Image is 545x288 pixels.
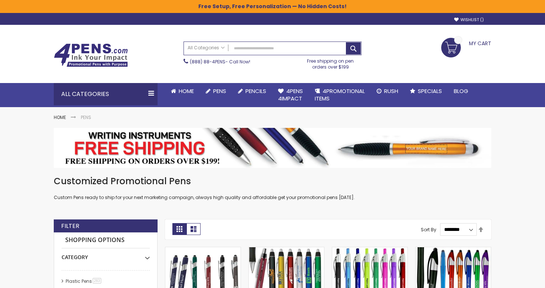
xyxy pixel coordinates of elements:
[272,83,309,107] a: 4Pens4impact
[54,43,128,67] img: 4Pens Custom Pens and Promotional Products
[54,114,66,120] a: Home
[54,175,491,201] div: Custom Pens ready to ship for your next marketing campaign, always high quality and affordable ge...
[179,87,194,95] span: Home
[184,42,228,54] a: All Categories
[454,17,484,23] a: Wishlist
[190,59,225,65] a: (888) 88-4PENS
[371,83,404,99] a: Rush
[62,248,150,261] div: Category
[332,247,407,253] a: Preston Translucent Pen
[93,278,101,284] span: 283
[421,226,436,232] label: Sort By
[300,55,362,70] div: Free shipping on pen orders over $199
[232,83,272,99] a: Pencils
[249,247,324,253] a: The Barton Custom Pens Special Offer
[165,83,200,99] a: Home
[54,128,491,168] img: Pens
[172,223,186,235] strong: Grid
[54,175,491,187] h1: Customized Promotional Pens
[200,83,232,99] a: Pens
[54,83,158,105] div: All Categories
[81,114,91,120] strong: Pens
[418,87,442,95] span: Specials
[404,83,448,99] a: Specials
[190,59,250,65] span: - Call Now!
[416,247,491,253] a: TouchWrite Query Stylus Pen
[448,83,474,99] a: Blog
[213,87,226,95] span: Pens
[278,87,303,102] span: 4Pens 4impact
[454,87,468,95] span: Blog
[188,45,225,51] span: All Categories
[62,232,150,248] strong: Shopping Options
[309,83,371,107] a: 4PROMOTIONALITEMS
[384,87,398,95] span: Rush
[165,247,241,253] a: Custom Soft Touch Metal Pen - Stylus Top
[315,87,365,102] span: 4PROMOTIONAL ITEMS
[245,87,266,95] span: Pencils
[61,222,79,230] strong: Filter
[64,278,104,284] a: Plastic Pens283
